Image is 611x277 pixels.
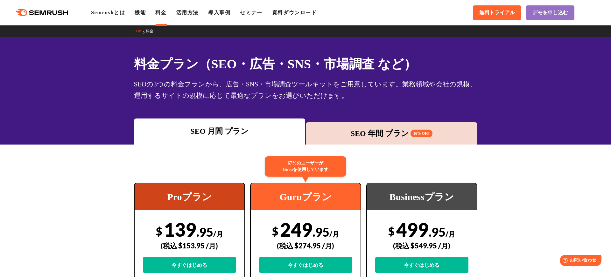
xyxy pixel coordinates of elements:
span: 16% OFF [411,130,432,137]
div: 499 [375,218,468,273]
h1: 料金プラン（SEO・広告・SNS・市場調査 など） [134,55,477,73]
div: 249 [259,218,352,273]
div: SEO 月間 プラン [137,125,302,137]
div: (税込 $153.95 /月) [143,234,236,257]
a: 今すぐはじめる [375,257,468,273]
iframe: Help widget launcher [554,252,604,270]
a: 機能 [135,10,146,15]
span: デモを申し込む [532,10,568,16]
div: (税込 $549.95 /月) [375,234,468,257]
a: 料金 [146,29,158,33]
span: /月 [213,230,223,238]
a: 今すぐはじめる [143,257,236,273]
span: 無料トライアル [479,10,515,16]
span: /月 [329,230,339,238]
span: /月 [446,230,455,238]
span: $ [272,225,278,238]
div: 67%のユーザーが Guruを使用しています [265,156,346,177]
span: .95 [196,225,213,239]
a: 資料ダウンロード [272,10,317,15]
a: セミナー [240,10,262,15]
div: Guruプラン [251,183,361,210]
span: $ [156,225,162,238]
a: 活用方法 [176,10,199,15]
a: 無料トライアル [473,5,521,20]
div: SEOの3つの料金プランから、広告・SNS・市場調査ツールキットをご用意しています。業務領域や会社の規模、運用するサイトの規模に応じて最適なプランをお選びいただけます。 [134,78,477,101]
div: Proプラン [135,183,244,210]
a: 料金 [155,10,166,15]
a: デモを申し込む [526,5,574,20]
span: $ [388,225,395,238]
span: .95 [313,225,329,239]
span: .95 [429,225,446,239]
div: Businessプラン [367,183,477,210]
a: 導入事例 [208,10,230,15]
a: Semrushとは [91,10,125,15]
div: 139 [143,218,236,273]
a: TOP [134,29,146,33]
div: (税込 $274.95 /月) [259,234,352,257]
div: SEO 年間 プラン [309,128,474,139]
a: 今すぐはじめる [259,257,352,273]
